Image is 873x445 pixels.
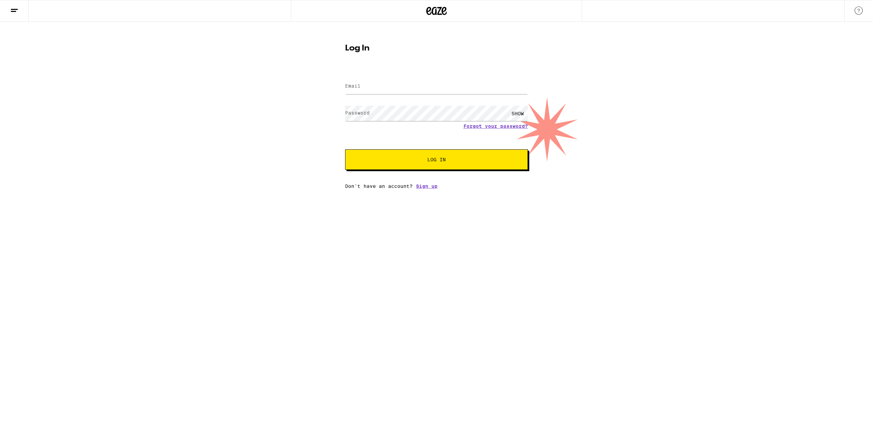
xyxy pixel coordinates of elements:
[345,183,528,189] div: Don't have an account?
[507,106,528,121] div: SHOW
[345,110,370,116] label: Password
[345,149,528,170] button: Log In
[427,157,446,162] span: Log In
[345,44,528,53] h1: Log In
[345,83,360,89] label: Email
[416,183,438,189] a: Sign up
[463,123,528,129] a: Forgot your password?
[345,79,528,94] input: Email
